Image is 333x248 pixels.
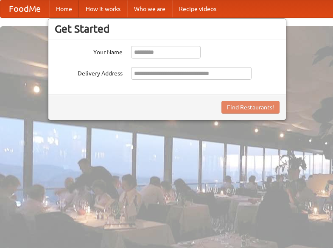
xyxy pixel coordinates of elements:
[221,101,280,114] button: Find Restaurants!
[55,67,123,78] label: Delivery Address
[0,0,49,17] a: FoodMe
[127,0,172,17] a: Who we are
[55,22,280,35] h3: Get Started
[55,46,123,56] label: Your Name
[79,0,127,17] a: How it works
[49,0,79,17] a: Home
[172,0,223,17] a: Recipe videos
